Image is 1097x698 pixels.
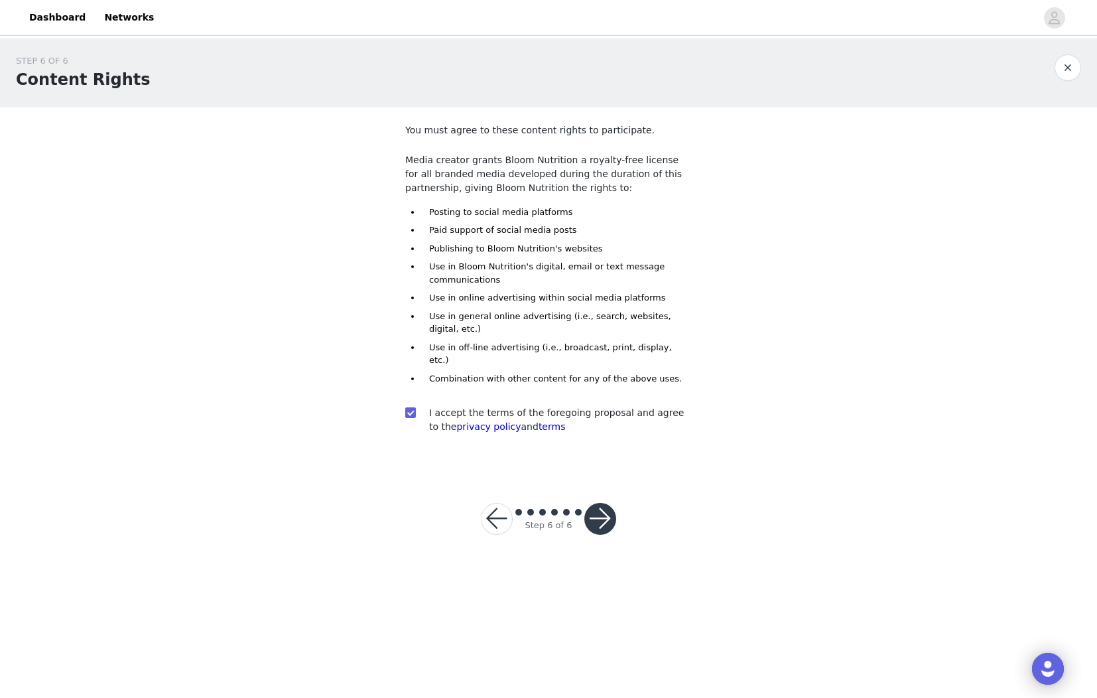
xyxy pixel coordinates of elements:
p: Media creator grants Bloom Nutrition a royalty-free license for all branded media developed durin... [405,153,692,195]
li: Use in general online advertising (i.e., search, websites, digital, etc.) [421,310,692,336]
a: privacy policy [456,421,521,432]
div: avatar [1048,7,1061,29]
div: STEP 6 OF 6 [16,54,151,68]
li: Posting to social media platforms [421,206,692,219]
h1: Content Rights [16,68,151,92]
li: Combination with other content for any of the above uses. [421,372,692,385]
li: Use in Bloom Nutrition's digital, email or text message communications [421,260,692,286]
p: You must agree to these content rights to participate. [405,123,692,137]
a: terms [539,421,566,432]
a: Networks [96,3,162,33]
li: Publishing to Bloom Nutrition's websites [421,242,692,255]
li: Use in off-line advertising (i.e., broadcast, print, display, etc.) [421,341,692,367]
li: Use in online advertising within social media platforms [421,291,692,305]
div: Step 6 of 6 [525,519,572,532]
div: Open Intercom Messenger [1032,653,1064,685]
li: Paid support of social media posts [421,224,692,237]
a: Dashboard [21,3,94,33]
span: I accept the terms of the foregoing proposal and agree to the and [429,407,684,432]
